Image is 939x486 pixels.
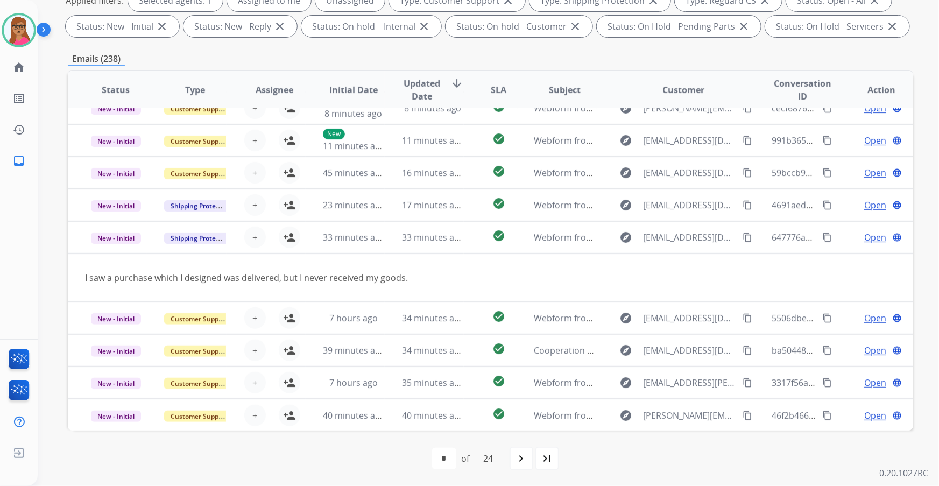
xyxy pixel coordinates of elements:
[66,16,179,37] div: Status: New - Initial
[772,410,930,421] span: 46f2b466-c7a8-46ea-b1fb-3b8af377efc7
[323,140,385,152] span: 11 minutes ago
[886,20,899,33] mat-icon: close
[492,407,505,420] mat-icon: check_circle
[822,200,832,210] mat-icon: content_copy
[323,199,385,211] span: 23 minutes ago
[534,199,778,211] span: Webform from [EMAIL_ADDRESS][DOMAIN_NAME] on [DATE]
[329,377,378,389] span: 7 hours ago
[492,310,505,323] mat-icon: check_circle
[620,231,633,244] mat-icon: explore
[644,231,737,244] span: [EMAIL_ADDRESS][DOMAIN_NAME]
[91,233,141,244] span: New - Initial
[620,166,633,179] mat-icon: explore
[91,378,141,389] span: New - Initial
[402,410,464,421] span: 40 minutes ago
[283,312,296,325] mat-icon: person_add
[491,83,506,96] span: SLA
[620,409,633,422] mat-icon: explore
[620,312,633,325] mat-icon: explore
[402,199,464,211] span: 17 minutes ago
[323,344,385,356] span: 39 minutes ago
[772,199,939,211] span: 4691aeda-ebb8-4d05-ab4c-233420ec36dc
[252,409,257,422] span: +
[12,123,25,136] mat-icon: history
[283,199,296,212] mat-icon: person_add
[864,231,886,244] span: Open
[402,344,464,356] span: 34 minutes ago
[402,312,464,324] span: 34 minutes ago
[492,132,505,145] mat-icon: check_circle
[91,103,141,115] span: New - Initial
[772,312,937,324] span: 5506dbe9-f6d2-4a81-95d3-697b887052ec
[91,168,141,179] span: New - Initial
[164,411,234,422] span: Customer Support
[822,233,832,242] mat-icon: content_copy
[822,411,832,420] mat-icon: content_copy
[864,199,886,212] span: Open
[244,340,266,361] button: +
[644,166,737,179] span: [EMAIL_ADDRESS][DOMAIN_NAME]
[462,452,470,465] div: of
[283,376,296,389] mat-icon: person_add
[864,409,886,422] span: Open
[892,346,902,355] mat-icon: language
[743,233,752,242] mat-icon: content_copy
[743,346,752,355] mat-icon: content_copy
[323,410,385,421] span: 40 minutes ago
[534,377,845,389] span: Webform from [EMAIL_ADDRESS][PERSON_NAME][DOMAIN_NAME] on [DATE]
[252,344,257,357] span: +
[772,167,937,179] span: 59bccb94-5867-4547-8998-5992dc6a398c
[301,16,441,37] div: Status: On-hold – Internal
[329,83,378,96] span: Initial Date
[283,134,296,147] mat-icon: person_add
[329,312,378,324] span: 7 hours ago
[164,168,234,179] span: Customer Support
[772,377,933,389] span: 3317f56a-237f-4b02-9758-0924a04c0c9b
[164,346,234,357] span: Customer Support
[91,136,141,147] span: New - Initial
[164,103,234,115] span: Customer Support
[164,378,234,389] span: Customer Support
[822,346,832,355] mat-icon: content_copy
[475,448,502,469] div: 24
[597,16,761,37] div: Status: On Hold - Pending Parts
[252,199,257,212] span: +
[252,166,257,179] span: +
[12,154,25,167] mat-icon: inbox
[12,61,25,74] mat-icon: home
[252,231,257,244] span: +
[534,410,912,421] span: Webform from [PERSON_NAME][EMAIL_ADDRESS][PERSON_NAME][DOMAIN_NAME] on [DATE]
[892,200,902,210] mat-icon: language
[892,136,902,145] mat-icon: language
[183,16,297,37] div: Status: New - Reply
[402,377,464,389] span: 35 minutes ago
[402,231,464,243] span: 33 minutes ago
[644,376,737,389] span: [EMAIL_ADDRESS][PERSON_NAME][DOMAIN_NAME]
[244,307,266,329] button: +
[569,20,582,33] mat-icon: close
[743,378,752,388] mat-icon: content_copy
[244,162,266,184] button: +
[164,233,238,244] span: Shipping Protection
[492,342,505,355] mat-icon: check_circle
[892,411,902,420] mat-icon: language
[644,409,737,422] span: [PERSON_NAME][EMAIL_ADDRESS][PERSON_NAME][DOMAIN_NAME]
[534,312,778,324] span: Webform from [EMAIL_ADDRESS][DOMAIN_NAME] on [DATE]
[772,77,833,103] span: Conversation ID
[534,167,778,179] span: Webform from [EMAIL_ADDRESS][DOMAIN_NAME] on [DATE]
[492,197,505,210] mat-icon: check_circle
[244,405,266,426] button: +
[185,83,205,96] span: Type
[834,71,913,109] th: Action
[402,167,464,179] span: 16 minutes ago
[743,200,752,210] mat-icon: content_copy
[492,375,505,388] mat-icon: check_circle
[644,134,737,147] span: [EMAIL_ADDRESS][DOMAIN_NAME]
[822,378,832,388] mat-icon: content_copy
[164,200,238,212] span: Shipping Protection
[256,83,293,96] span: Assignee
[822,313,832,323] mat-icon: content_copy
[644,199,737,212] span: [EMAIL_ADDRESS][DOMAIN_NAME]
[743,411,752,420] mat-icon: content_copy
[620,199,633,212] mat-icon: explore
